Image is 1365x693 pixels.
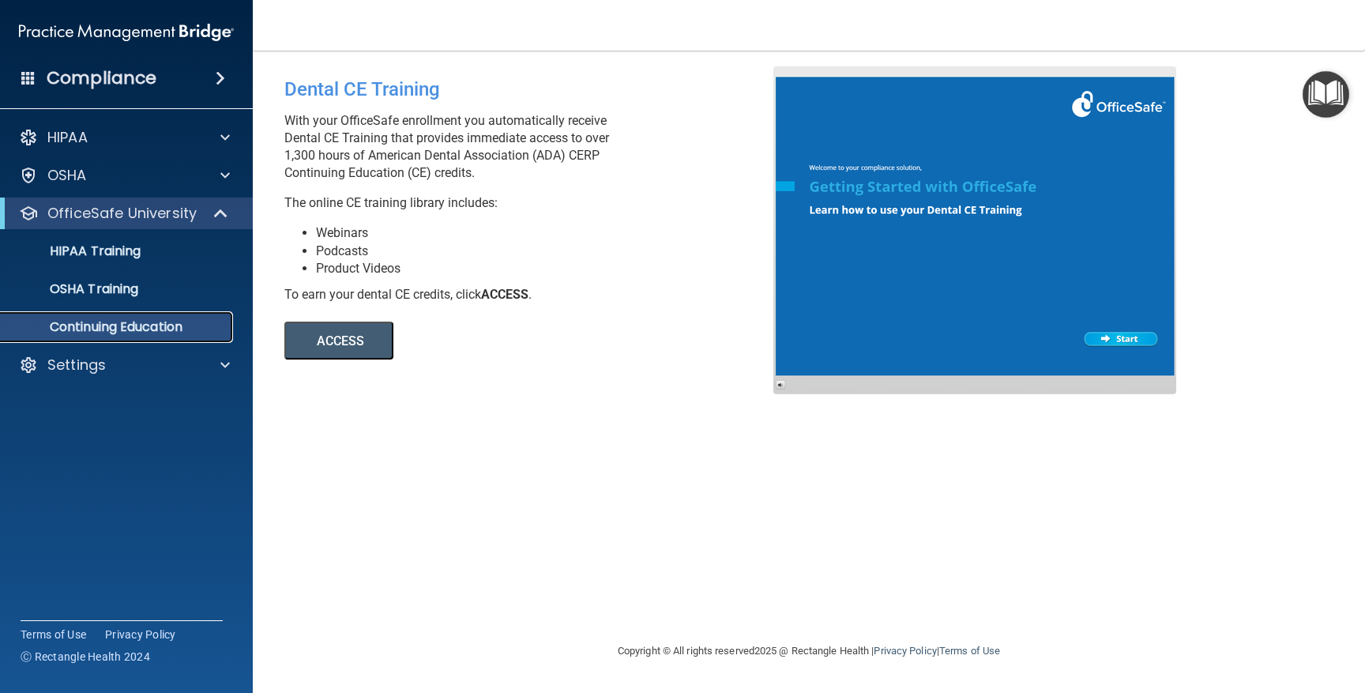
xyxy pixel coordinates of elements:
[316,224,785,242] li: Webinars
[47,166,87,185] p: OSHA
[21,649,150,665] span: Ⓒ Rectangle Health 2024
[10,281,138,297] p: OSHA Training
[1303,71,1349,118] button: Open Resource Center
[19,356,230,375] a: Settings
[939,645,1000,657] a: Terms of Use
[10,319,226,335] p: Continuing Education
[284,336,716,348] a: ACCESS
[521,626,1097,676] div: Copyright © All rights reserved 2025 @ Rectangle Health | |
[284,322,393,360] button: ACCESS
[481,287,528,302] b: ACCESS
[19,166,230,185] a: OSHA
[47,128,88,147] p: HIPAA
[21,627,86,642] a: Terms of Use
[19,128,230,147] a: HIPAA
[284,112,785,182] p: With your OfficeSafe enrollment you automatically receive Dental CE Training that provides immedi...
[284,66,785,112] div: Dental CE Training
[47,67,156,89] h4: Compliance
[47,356,106,375] p: Settings
[19,204,229,223] a: OfficeSafe University
[105,627,176,642] a: Privacy Policy
[19,17,234,48] img: PMB logo
[316,243,785,260] li: Podcasts
[316,260,785,277] li: Product Videos
[10,243,141,259] p: HIPAA Training
[284,194,785,212] p: The online CE training library includes:
[874,645,936,657] a: Privacy Policy
[47,204,197,223] p: OfficeSafe University
[284,286,785,303] div: To earn your dental CE credits, click .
